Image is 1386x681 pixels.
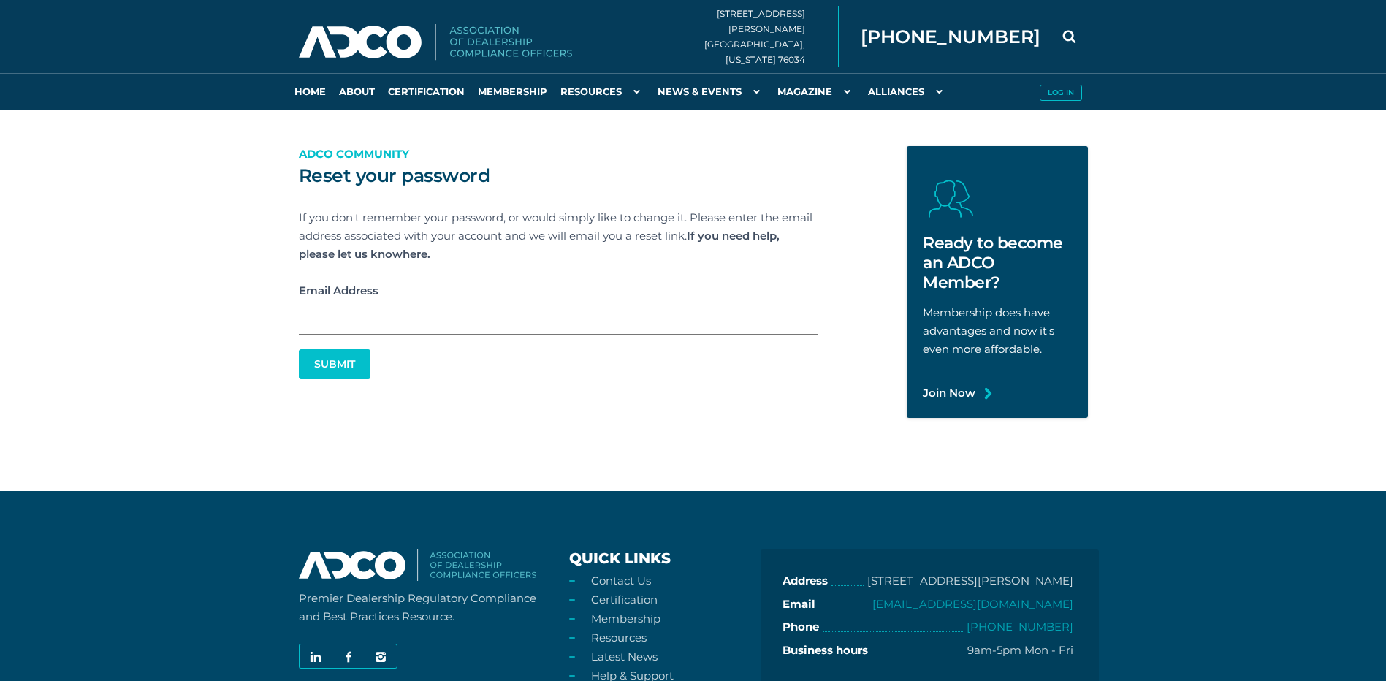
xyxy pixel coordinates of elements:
[569,549,750,568] h3: Quick Links
[332,73,381,110] a: About
[591,574,651,587] a: Contact Us
[1040,85,1082,101] button: Log in
[867,571,1073,591] p: [STREET_ADDRESS][PERSON_NAME]
[299,164,818,186] h2: Reset your password
[381,73,471,110] a: Certification
[299,589,547,625] p: Premier Dealership Regulatory Compliance and Best Practices Resource.
[872,597,1073,611] a: [EMAIL_ADDRESS][DOMAIN_NAME]
[771,73,861,110] a: Magazine
[554,73,651,110] a: Resources
[861,28,1040,46] span: [PHONE_NUMBER]
[967,620,1073,634] a: [PHONE_NUMBER]
[299,24,572,61] img: Association of Dealership Compliance Officers logo
[591,593,658,606] a: Certification
[1033,73,1088,110] a: Log in
[783,617,819,637] b: Phone
[783,571,828,591] b: Address
[299,349,370,379] button: Submit
[403,247,427,261] a: here
[299,549,536,581] img: association-of-dealership-compliance-officers-logo2023.svg
[591,650,658,663] a: Latest News
[299,281,818,300] label: Email Address
[967,641,1073,661] p: 9am-5pm Mon - Fri
[861,73,953,110] a: Alliances
[591,612,660,625] a: Membership
[923,233,1072,292] h2: Ready to become an ADCO Member?
[783,595,815,615] b: Email
[704,6,839,67] div: [STREET_ADDRESS][PERSON_NAME] [GEOGRAPHIC_DATA], [US_STATE] 76034
[299,145,818,163] p: ADCO Community
[288,73,332,110] a: Home
[591,631,647,644] a: Resources
[471,73,554,110] a: Membership
[923,384,975,402] a: Join Now
[651,73,771,110] a: News & Events
[299,208,818,263] p: If you don't remember your password, or would simply like to change it. Please enter the email ad...
[923,303,1072,358] p: Membership does have advantages and now it's even more affordable.
[783,641,868,661] b: Business hours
